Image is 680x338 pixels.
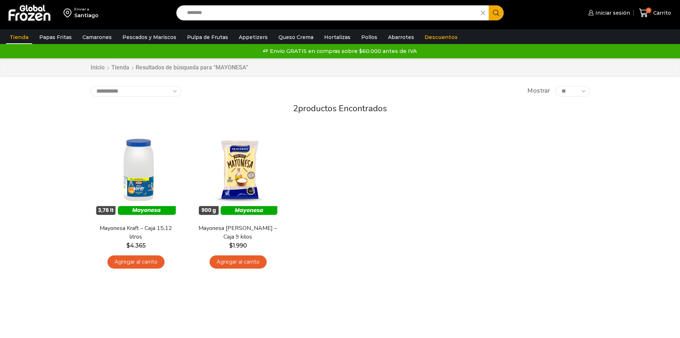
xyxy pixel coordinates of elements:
[298,103,387,114] span: productos encontrados
[586,6,630,20] a: Iniciar sesión
[136,64,248,71] h1: Resultados de búsqueda para “MAYONESA”
[594,9,630,16] span: Iniciar sesión
[126,242,130,249] span: $
[119,30,180,44] a: Pescados y Mariscos
[79,30,115,44] a: Camarones
[74,12,99,19] div: Santiago
[235,30,271,44] a: Appetizers
[210,255,267,269] a: Agregar al carrito: “Mayonesa Traverso - Caja 9 kilos”
[321,30,354,44] a: Hortalizas
[421,30,461,44] a: Descuentos
[183,30,232,44] a: Pulpa de Frutas
[107,255,165,269] a: Agregar al carrito: “Mayonesa Kraft - Caja 15,12 litros”
[384,30,418,44] a: Abarrotes
[275,30,317,44] a: Queso Crema
[646,8,651,13] span: 0
[651,9,671,16] span: Carrito
[90,64,248,72] nav: Breadcrumb
[74,7,99,12] div: Enviar a
[90,86,181,97] select: Pedido de la tienda
[229,242,247,249] bdi: 1.990
[197,224,279,241] a: Mayonesa [PERSON_NAME] – Caja 9 kilos
[90,64,105,72] a: Inicio
[637,5,673,21] a: 0 Carrito
[293,103,298,114] span: 2
[527,87,550,95] span: Mostrar
[126,242,146,249] bdi: 4.365
[358,30,381,44] a: Pollos
[64,7,74,19] img: address-field-icon.svg
[111,64,130,72] a: Tienda
[36,30,75,44] a: Papas Fritas
[229,242,233,249] span: $
[6,30,32,44] a: Tienda
[95,224,177,241] a: Mayonesa Kraft – Caja 15,12 litros
[489,5,504,20] button: Search button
